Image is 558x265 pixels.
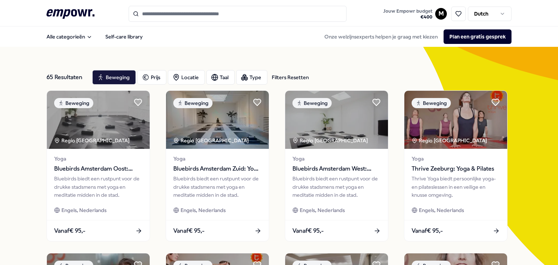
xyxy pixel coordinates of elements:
span: Yoga [412,155,500,163]
div: Regio [GEOGRAPHIC_DATA] [173,136,250,144]
button: Taal [206,70,235,85]
div: Regio [GEOGRAPHIC_DATA] [412,136,488,144]
a: Self-care library [100,29,149,44]
img: package image [404,91,507,149]
input: Search for products, categories or subcategories [129,6,347,22]
a: Jouw Empowr budget€400 [380,6,435,21]
img: package image [166,91,269,149]
span: Yoga [173,155,262,163]
span: Bluebirds Amsterdam West: Yoga & Welzijn [292,164,381,174]
span: Engels, Nederlands [181,206,226,214]
span: Engels, Nederlands [419,206,464,214]
nav: Main [41,29,149,44]
div: Regio [GEOGRAPHIC_DATA] [292,136,369,144]
span: Engels, Nederlands [300,206,345,214]
div: Beweging [412,98,451,108]
span: Yoga [54,155,142,163]
span: Vanaf € 95,- [54,226,85,236]
button: Jouw Empowr budget€400 [382,7,434,21]
span: Bluebirds Amsterdam Zuid: Yoga & Welzijn [173,164,262,174]
div: Onze welzijnsexperts helpen je graag met kiezen [319,29,511,44]
a: package imageBewegingRegio [GEOGRAPHIC_DATA] YogaThrive Zeeburg: Yoga & PilatesThrive Yoga biedt ... [404,90,508,241]
div: Regio [GEOGRAPHIC_DATA] [54,136,131,144]
img: package image [285,91,388,149]
span: Yoga [292,155,381,163]
button: Prijs [137,70,166,85]
span: € 400 [383,14,432,20]
div: Filters Resetten [272,73,309,81]
a: package imageBewegingRegio [GEOGRAPHIC_DATA] YogaBluebirds Amsterdam Oost: Yoga & WelzijnBluebird... [46,90,150,241]
button: M [435,8,447,20]
div: Thrive Yoga biedt persoonlijke yoga- en pilateslessen in een veilige en knusse omgeving. [412,175,500,199]
div: Beweging [292,98,332,108]
button: Plan een gratis gesprek [444,29,511,44]
button: Locatie [168,70,205,85]
button: Beweging [92,70,136,85]
a: package imageBewegingRegio [GEOGRAPHIC_DATA] YogaBluebirds Amsterdam Zuid: Yoga & WelzijnBluebird... [166,90,269,241]
img: package image [47,91,150,149]
div: 65 Resultaten [46,70,86,85]
div: Beweging [173,98,213,108]
button: Alle categorieën [41,29,98,44]
div: Bluebirds biedt een rustpunt voor de drukke stadsmens met yoga en meditatie midden in de stad. [54,175,142,199]
button: Type [236,70,267,85]
span: Vanaf € 95,- [412,226,443,236]
a: package imageBewegingRegio [GEOGRAPHIC_DATA] YogaBluebirds Amsterdam West: Yoga & WelzijnBluebird... [285,90,388,241]
span: Vanaf € 95,- [292,226,324,236]
span: Engels, Nederlands [61,206,106,214]
div: Bluebirds biedt een rustpunt voor de drukke stadsmens met yoga en meditatie midden in de stad. [292,175,381,199]
span: Bluebirds Amsterdam Oost: Yoga & Welzijn [54,164,142,174]
span: Thrive Zeeburg: Yoga & Pilates [412,164,500,174]
div: Bluebirds biedt een rustpunt voor de drukke stadsmens met yoga en meditatie midden in de stad. [173,175,262,199]
div: Beweging [54,98,93,108]
span: Jouw Empowr budget [383,8,432,14]
span: Vanaf € 95,- [173,226,205,236]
